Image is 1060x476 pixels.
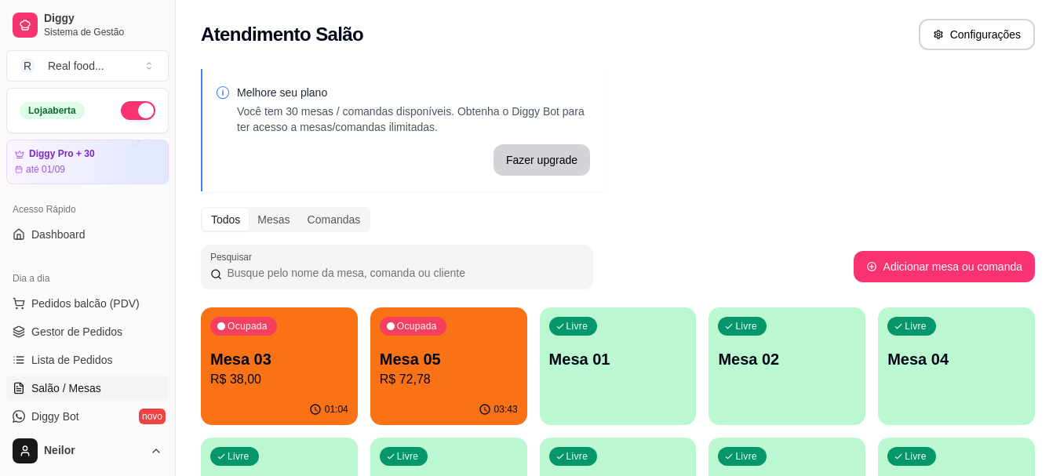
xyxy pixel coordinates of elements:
span: Pedidos balcão (PDV) [31,296,140,311]
button: Neilor [6,432,169,470]
span: Diggy Bot [31,409,79,424]
p: Livre [397,450,419,463]
p: Livre [905,320,927,332]
p: Você tem 30 mesas / comandas disponíveis. Obtenha o Diggy Bot para ter acesso a mesas/comandas il... [237,104,590,135]
p: 03:43 [494,403,518,416]
button: Adicionar mesa ou comanda [854,251,1035,282]
div: Real food ... [48,58,104,74]
button: Configurações [919,19,1035,50]
p: Mesa 03 [210,348,348,370]
span: R [20,58,35,74]
span: Salão / Mesas [31,380,101,396]
button: Alterar Status [121,101,155,120]
p: Livre [566,320,588,332]
p: Mesa 02 [718,348,856,370]
div: Todos [202,209,249,231]
a: DiggySistema de Gestão [6,6,169,44]
p: Livre [566,450,588,463]
button: OcupadaMesa 03R$ 38,0001:04 [201,307,358,425]
p: Mesa 05 [380,348,518,370]
button: LivreMesa 01 [540,307,697,425]
a: Diggy Pro + 30até 01/09 [6,140,169,184]
p: Melhore seu plano [237,85,590,100]
span: Dashboard [31,227,86,242]
a: Dashboard [6,222,169,247]
p: Livre [228,450,250,463]
button: OcupadaMesa 05R$ 72,7803:43 [370,307,527,425]
article: Diggy Pro + 30 [29,148,95,160]
button: Select a team [6,50,169,82]
span: Neilor [44,444,144,458]
input: Pesquisar [222,265,584,281]
div: Comandas [299,209,370,231]
p: Mesa 01 [549,348,687,370]
a: Diggy Botnovo [6,404,169,429]
p: Livre [905,450,927,463]
p: Livre [735,450,757,463]
p: Livre [735,320,757,332]
p: Ocupada [228,320,268,332]
span: Sistema de Gestão [44,26,162,38]
span: Diggy [44,12,162,26]
div: Dia a dia [6,266,169,291]
p: 01:04 [325,403,348,416]
p: R$ 72,78 [380,370,518,389]
button: Fazer upgrade [494,144,590,176]
span: Gestor de Pedidos [31,324,122,340]
span: Lista de Pedidos [31,352,113,368]
a: Lista de Pedidos [6,347,169,372]
button: LivreMesa 04 [878,307,1035,425]
article: até 01/09 [26,163,65,176]
div: Loja aberta [20,102,85,119]
p: Ocupada [397,320,437,332]
h2: Atendimento Salão [201,22,363,47]
a: Gestor de Pedidos [6,319,169,344]
button: LivreMesa 02 [708,307,865,425]
p: R$ 38,00 [210,370,348,389]
div: Mesas [249,209,298,231]
div: Acesso Rápido [6,197,169,222]
a: Salão / Mesas [6,376,169,401]
button: Pedidos balcão (PDV) [6,291,169,316]
p: Mesa 04 [887,348,1025,370]
label: Pesquisar [210,250,257,263]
